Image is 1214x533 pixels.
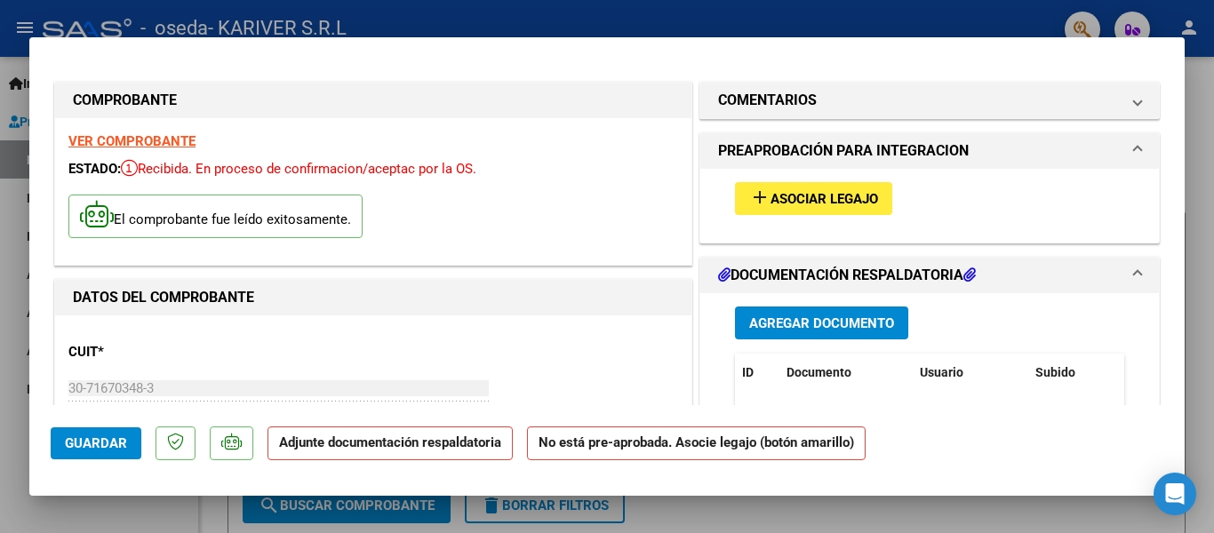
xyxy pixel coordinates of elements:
mat-expansion-panel-header: DOCUMENTACIÓN RESPALDATORIA [700,258,1159,293]
mat-expansion-panel-header: PREAPROBACIÓN PARA INTEGRACION [700,133,1159,169]
div: Open Intercom Messenger [1154,473,1196,515]
h1: COMENTARIOS [718,90,817,111]
datatable-header-cell: ID [735,354,779,392]
a: VER COMPROBANTE [68,133,196,149]
span: Usuario [920,365,963,379]
mat-expansion-panel-header: COMENTARIOS [700,83,1159,118]
datatable-header-cell: Acción [1117,354,1206,392]
p: El comprobante fue leído exitosamente. [68,195,363,238]
span: Guardar [65,435,127,451]
datatable-header-cell: Documento [779,354,913,392]
mat-icon: add [749,187,771,208]
datatable-header-cell: Usuario [913,354,1028,392]
span: Recibida. En proceso de confirmacion/aceptac por la OS. [121,161,476,177]
span: Subido [1035,365,1075,379]
h1: DOCUMENTACIÓN RESPALDATORIA [718,265,976,286]
span: Asociar Legajo [771,191,878,207]
strong: Adjunte documentación respaldatoria [279,434,501,450]
strong: DATOS DEL COMPROBANTE [73,289,254,306]
strong: COMPROBANTE [73,91,177,108]
button: Guardar [51,427,141,459]
div: PREAPROBACIÓN PARA INTEGRACION [700,169,1159,243]
button: Asociar Legajo [735,182,892,215]
strong: No está pre-aprobada. Asocie legajo (botón amarillo) [527,426,866,461]
datatable-header-cell: Subido [1028,354,1117,392]
span: ID [742,365,754,379]
span: ESTADO: [68,161,121,177]
h1: PREAPROBACIÓN PARA INTEGRACION [718,140,969,162]
button: Agregar Documento [735,306,908,339]
span: Documento [787,365,851,379]
span: Agregar Documento [749,315,894,331]
p: CUIT [68,342,252,362]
